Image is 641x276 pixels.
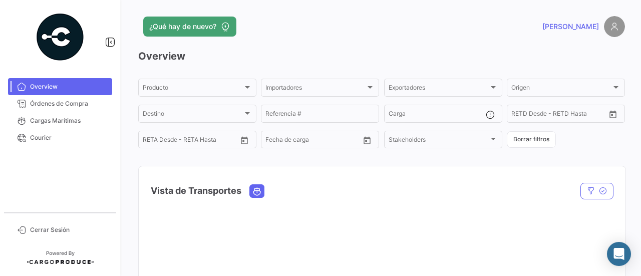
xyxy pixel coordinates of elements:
span: Cargas Marítimas [30,116,108,125]
span: ¿Qué hay de nuevo? [149,22,216,32]
img: placeholder-user.png [604,16,625,37]
button: Open calendar [237,133,252,148]
span: Overview [30,82,108,91]
h4: Vista de Transportes [151,184,241,198]
h3: Overview [138,49,625,63]
span: Courier [30,133,108,142]
span: Producto [143,86,243,93]
a: Cargas Marítimas [8,112,112,129]
a: Overview [8,78,112,95]
a: Órdenes de Compra [8,95,112,112]
span: Cerrar Sesión [30,225,108,234]
a: Courier [8,129,112,146]
span: Destino [143,112,243,119]
span: Órdenes de Compra [30,99,108,108]
input: Hasta [168,138,213,145]
span: Stakeholders [389,138,489,145]
input: Hasta [290,138,336,145]
button: Borrar filtros [507,131,556,148]
input: Hasta [536,112,581,119]
span: [PERSON_NAME] [542,22,599,32]
button: Open calendar [360,133,375,148]
img: powered-by.png [35,12,85,62]
input: Desde [265,138,283,145]
button: Ocean [250,185,264,197]
span: Exportadores [389,86,489,93]
input: Desde [143,138,161,145]
button: ¿Qué hay de nuevo? [143,17,236,37]
div: Abrir Intercom Messenger [607,242,631,266]
span: Origen [511,86,611,93]
input: Desde [511,112,529,119]
span: Importadores [265,86,366,93]
button: Open calendar [605,107,620,122]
